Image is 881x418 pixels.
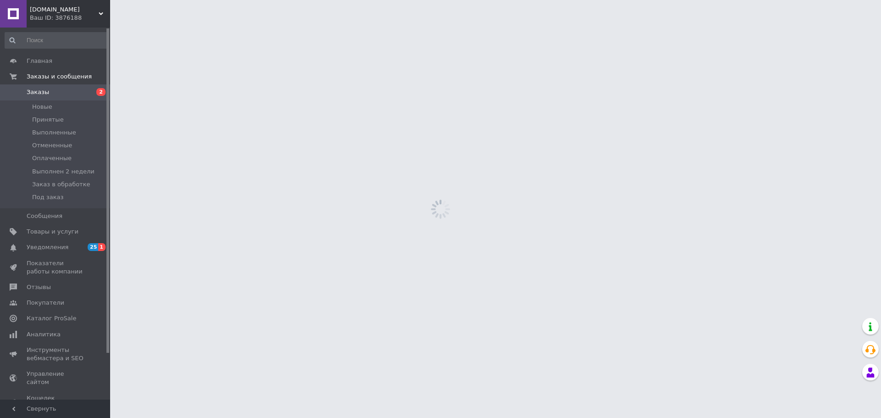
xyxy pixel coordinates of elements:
[32,180,90,189] span: Заказ в обработке
[30,14,110,22] div: Ваш ID: 3876188
[96,88,106,96] span: 2
[27,370,85,386] span: Управление сайтом
[5,32,108,49] input: Поиск
[27,299,64,307] span: Покупатели
[32,167,95,176] span: Выполнен 2 недели
[32,141,72,150] span: Отмененные
[27,330,61,339] span: Аналитика
[32,128,76,137] span: Выполненные
[32,193,63,201] span: Под заказ
[27,57,52,65] span: Главная
[32,154,72,162] span: Оплаченные
[88,243,98,251] span: 25
[27,394,85,411] span: Кошелек компании
[27,88,49,96] span: Заказы
[27,346,85,362] span: Инструменты вебмастера и SEO
[98,243,106,251] span: 1
[27,283,51,291] span: Отзывы
[32,103,52,111] span: Новые
[30,6,99,14] span: sell.in.ua
[27,243,68,251] span: Уведомления
[27,72,92,81] span: Заказы и сообщения
[27,228,78,236] span: Товары и услуги
[27,212,62,220] span: Сообщения
[27,259,85,276] span: Показатели работы компании
[32,116,64,124] span: Принятые
[27,314,76,323] span: Каталог ProSale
